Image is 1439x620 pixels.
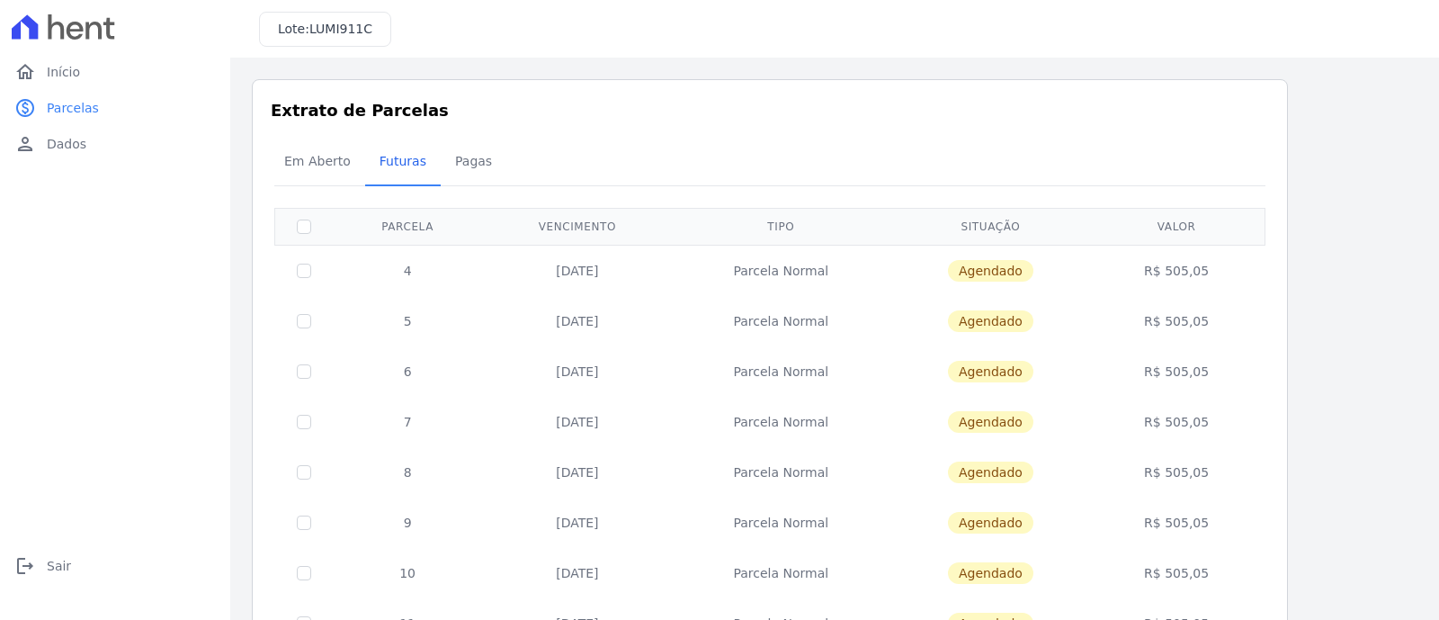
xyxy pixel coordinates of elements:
[1092,296,1262,346] td: R$ 505,05
[7,54,223,90] a: homeInício
[333,346,482,397] td: 6
[1092,346,1262,397] td: R$ 505,05
[333,548,482,598] td: 10
[948,512,1033,534] span: Agendado
[1092,498,1262,548] td: R$ 505,05
[369,143,437,179] span: Futuras
[271,98,1269,122] h3: Extrato de Parcelas
[7,126,223,162] a: personDados
[333,245,482,296] td: 4
[672,346,889,397] td: Parcela Normal
[672,548,889,598] td: Parcela Normal
[1092,208,1262,245] th: Valor
[14,97,36,119] i: paid
[889,208,1092,245] th: Situação
[441,139,506,186] a: Pagas
[333,296,482,346] td: 5
[7,548,223,584] a: logoutSair
[365,139,441,186] a: Futuras
[14,133,36,155] i: person
[309,22,372,36] span: LUMI911C
[482,498,672,548] td: [DATE]
[948,411,1033,433] span: Agendado
[14,555,36,577] i: logout
[948,361,1033,382] span: Agendado
[482,397,672,447] td: [DATE]
[47,63,80,81] span: Início
[482,245,672,296] td: [DATE]
[672,397,889,447] td: Parcela Normal
[47,557,71,575] span: Sair
[672,296,889,346] td: Parcela Normal
[47,99,99,117] span: Parcelas
[1092,548,1262,598] td: R$ 505,05
[270,139,365,186] a: Em Aberto
[482,346,672,397] td: [DATE]
[672,447,889,498] td: Parcela Normal
[948,562,1033,584] span: Agendado
[672,245,889,296] td: Parcela Normal
[1092,397,1262,447] td: R$ 505,05
[482,548,672,598] td: [DATE]
[333,498,482,548] td: 9
[444,143,503,179] span: Pagas
[333,208,482,245] th: Parcela
[948,310,1033,332] span: Agendado
[278,20,372,39] h3: Lote:
[482,296,672,346] td: [DATE]
[482,447,672,498] td: [DATE]
[672,498,889,548] td: Parcela Normal
[948,462,1033,483] span: Agendado
[1092,245,1262,296] td: R$ 505,05
[333,397,482,447] td: 7
[7,90,223,126] a: paidParcelas
[47,135,86,153] span: Dados
[948,260,1033,282] span: Agendado
[1092,447,1262,498] td: R$ 505,05
[672,208,889,245] th: Tipo
[14,61,36,83] i: home
[482,208,672,245] th: Vencimento
[333,447,482,498] td: 8
[273,143,362,179] span: Em Aberto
